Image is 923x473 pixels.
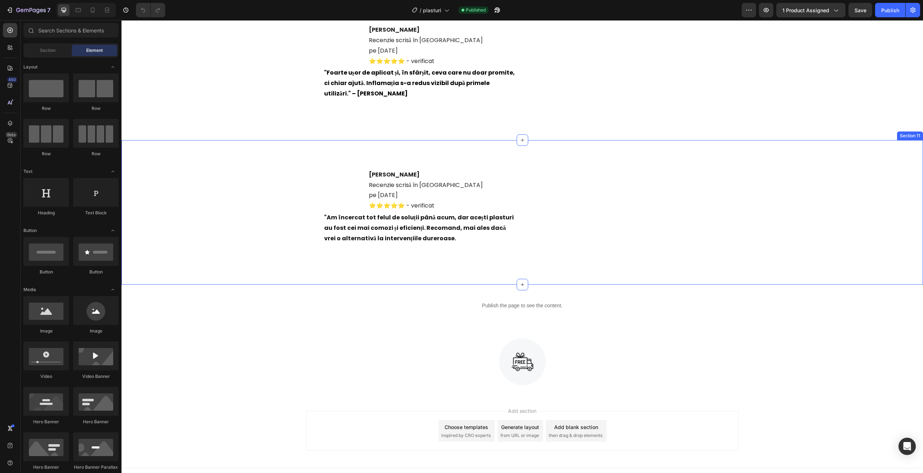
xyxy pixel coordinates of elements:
[203,48,394,77] strong: "Foarte ușor de aplicat și, în sfârșit, ceva care nu doar promite, ci chiar ajută. Inflamația s-a...
[23,168,32,175] span: Text
[202,149,238,185] img: Alt Image
[23,227,37,234] span: Button
[23,464,69,470] div: Hero Banner
[23,286,36,293] span: Media
[320,412,369,419] span: inspired by CRO experts
[881,6,899,14] div: Publish
[247,170,361,180] p: pe [DATE]
[73,269,119,275] div: Button
[247,180,361,191] p: ⭐️⭐️⭐️⭐️⭐️ - verificat
[73,105,119,112] div: Row
[377,318,424,365] img: Alt Image
[73,328,119,334] div: Image
[23,269,69,275] div: Button
[323,403,367,411] div: Choose templates
[3,3,54,17] button: 7
[107,61,119,73] span: Toggle open
[73,151,119,157] div: Row
[7,77,17,82] div: 450
[247,26,361,36] p: pe [DATE]
[23,210,69,216] div: Heading
[73,373,119,380] div: Video Banner
[23,373,69,380] div: Video
[423,6,441,14] span: plasturi
[384,387,418,394] span: Add section
[247,36,361,46] p: ⭐️⭐️⭐️⭐️⭐️ - verificat
[380,403,418,411] div: Generate layout
[427,412,481,419] span: then drag & drop elements
[107,284,119,295] span: Toggle open
[379,412,418,419] span: from URL or image
[247,150,298,159] strong: [PERSON_NAME]
[107,225,119,236] span: Toggle open
[420,6,421,14] span: /
[23,419,69,425] div: Hero Banner
[777,112,800,119] div: Section 11
[898,438,916,455] div: Open Intercom Messenger
[122,20,923,473] iframe: Design area
[23,328,69,334] div: Image
[86,47,103,54] span: Element
[73,419,119,425] div: Hero Banner
[47,6,50,14] p: 7
[107,166,119,177] span: Toggle open
[203,193,393,222] strong: "Am încercat tot felul de soluții până acum, dar acești plasturi au fost cei mai comozi și eficie...
[23,105,69,112] div: Row
[875,3,905,17] button: Publish
[848,3,872,17] button: Save
[136,3,165,17] div: Undo/Redo
[73,464,119,470] div: Hero Banner Parallax
[433,403,477,411] div: Add blank section
[854,7,866,13] span: Save
[23,23,119,37] input: Search Sections & Elements
[247,160,361,170] p: Recenzie scrisă în [GEOGRAPHIC_DATA]
[5,132,17,138] div: Beta
[782,6,829,14] span: 1 product assigned
[776,3,845,17] button: 1 product assigned
[23,64,37,70] span: Layout
[40,47,56,54] span: Section
[23,151,69,157] div: Row
[466,7,486,13] span: Published
[73,210,119,216] div: Text Block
